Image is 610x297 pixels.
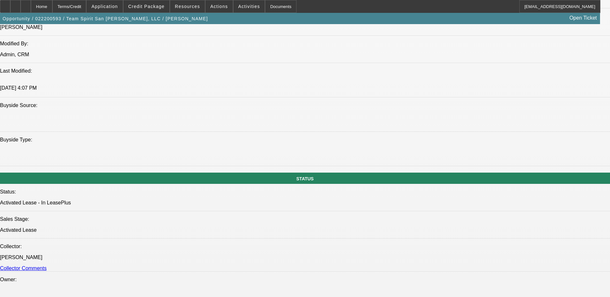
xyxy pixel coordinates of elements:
span: Credit Package [128,4,165,9]
a: Open Ticket [567,13,599,23]
button: Resources [170,0,205,13]
span: Resources [175,4,200,9]
span: Application [91,4,118,9]
span: Activities [238,4,260,9]
button: Activities [233,0,265,13]
button: Application [86,0,123,13]
button: Actions [205,0,233,13]
span: Actions [210,4,228,9]
span: Opportunity / 022200593 / Team Spirit San [PERSON_NAME], LLC / [PERSON_NAME] [3,16,208,21]
button: Credit Package [123,0,169,13]
span: STATUS [296,176,314,181]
